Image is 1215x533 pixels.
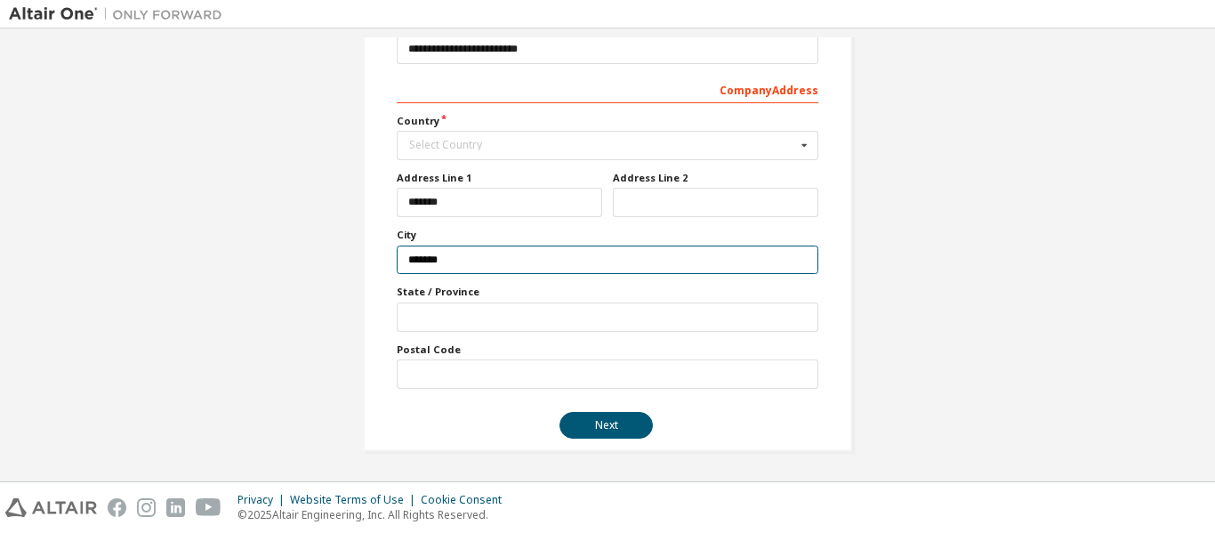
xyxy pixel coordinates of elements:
label: City [397,228,818,242]
img: facebook.svg [108,498,126,517]
img: instagram.svg [137,498,156,517]
div: Cookie Consent [421,493,512,507]
p: © 2025 Altair Engineering, Inc. All Rights Reserved. [237,507,512,522]
label: Address Line 1 [397,171,602,185]
img: Altair One [9,5,231,23]
img: youtube.svg [196,498,221,517]
div: Privacy [237,493,290,507]
div: Select Country [409,140,796,150]
label: State / Province [397,285,818,299]
div: Company Address [397,75,818,103]
label: Postal Code [397,343,818,357]
label: Address Line 2 [613,171,818,185]
label: Country [397,114,818,128]
img: altair_logo.svg [5,498,97,517]
button: Next [559,412,653,439]
img: linkedin.svg [166,498,185,517]
div: Website Terms of Use [290,493,421,507]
